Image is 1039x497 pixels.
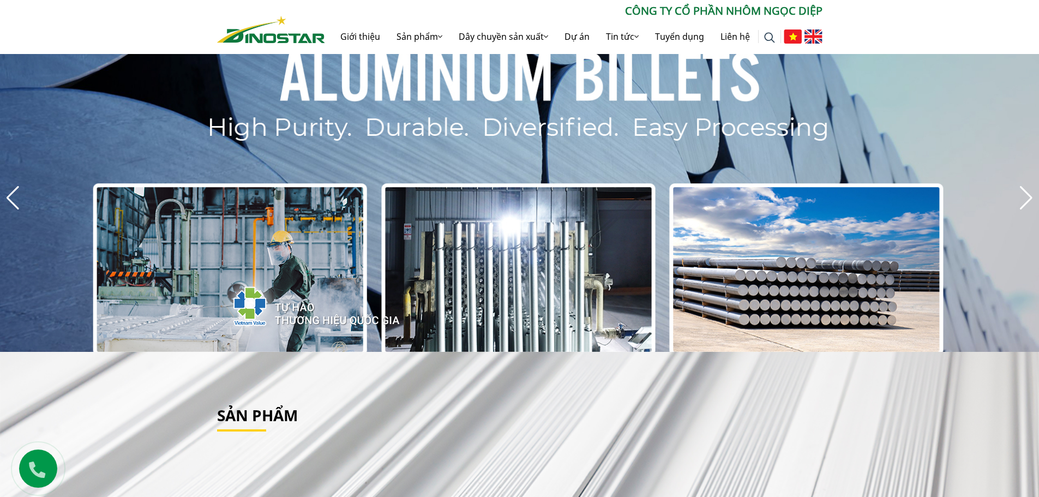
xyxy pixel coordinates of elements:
a: Sản phẩm [388,19,451,54]
img: Tiếng Việt [784,29,802,44]
img: English [804,29,822,44]
div: Next slide [1019,186,1034,210]
a: Nhôm Dinostar [217,14,325,43]
img: Nhôm Dinostar [217,16,325,43]
a: Tuyển dụng [647,19,712,54]
a: Dự án [556,19,598,54]
img: search [764,32,775,43]
img: thqg [201,267,401,341]
a: Sản phẩm [217,405,298,426]
div: Previous slide [5,186,20,210]
a: Giới thiệu [332,19,388,54]
a: Dây chuyền sản xuất [451,19,556,54]
p: CÔNG TY CỔ PHẦN NHÔM NGỌC DIỆP [325,3,822,19]
a: Tin tức [598,19,647,54]
a: Liên hệ [712,19,758,54]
